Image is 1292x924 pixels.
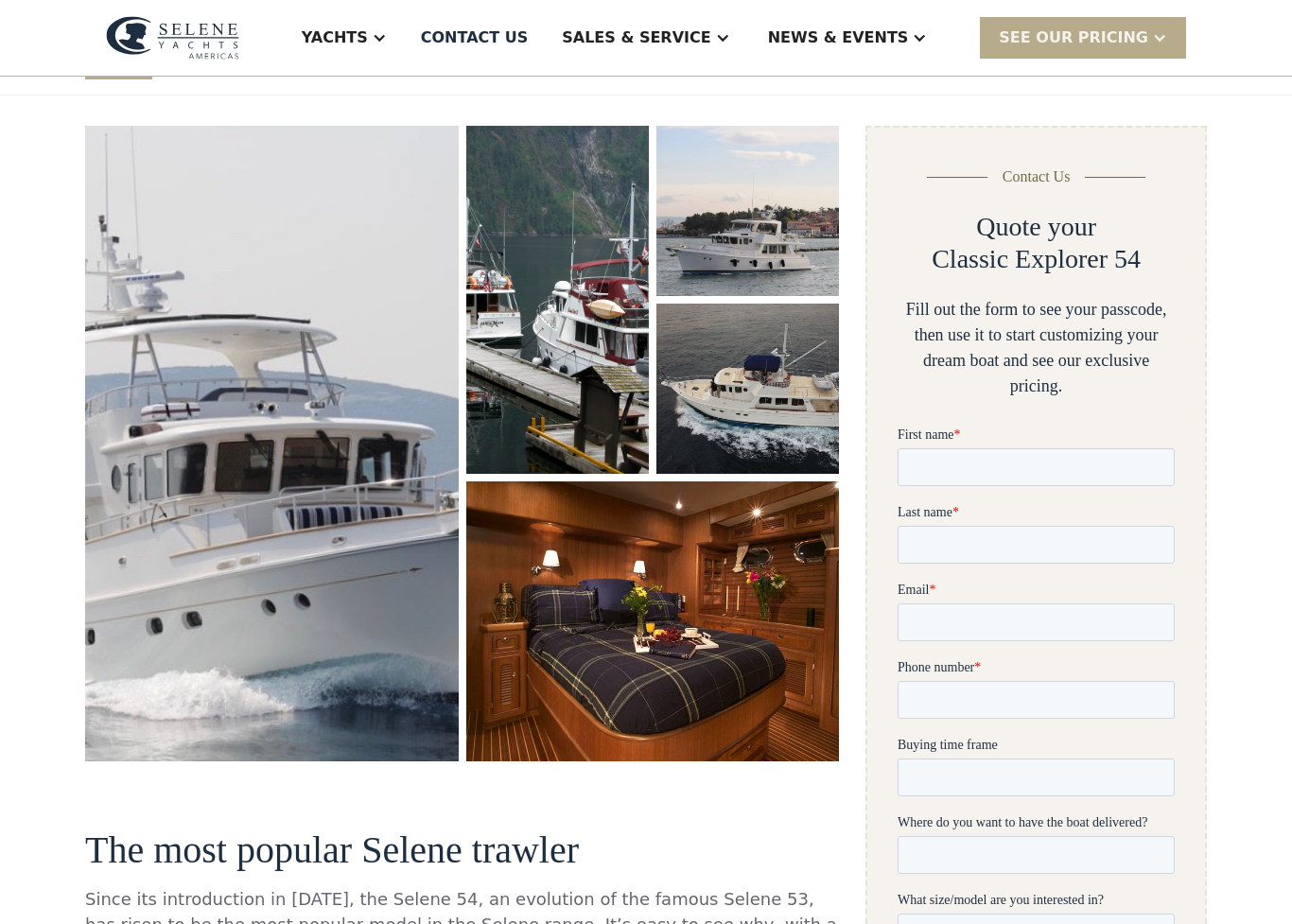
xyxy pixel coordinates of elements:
[999,26,1148,49] div: SEE Our Pricing
[421,26,529,49] div: Contact US
[466,481,840,761] img: 50 foot motor yacht
[980,17,1186,58] div: SEE Our Pricing
[2,664,273,714] span: Tick the box below to receive occasional updates, exclusive offers, and VIP access via text message.
[302,26,368,49] div: Yachts
[5,786,20,801] input: Yes, I'd like to receive SMS updates.Reply STOP to unsubscribe at any time.
[2,726,256,759] span: We respect your time - only the good stuff, never spam.
[562,26,710,49] div: Sales & Service
[656,126,839,296] a: open lightbox
[5,790,260,821] span: Reply STOP to unsubscribe at any time.
[466,481,840,761] a: open lightbox
[5,848,20,863] input: I want to subscribe to your Newsletter.Unsubscribe any time by clicking the link at the bottom of...
[656,304,839,474] a: open lightbox
[5,852,176,883] strong: I want to subscribe to your Newsletter.
[656,126,839,296] img: 50 foot motor yacht
[898,297,1175,399] div: Fill out the form to see your passcode, then use it to start customizing your dream boat and see ...
[106,16,239,60] img: logo
[768,26,909,49] div: News & EVENTS
[25,790,229,804] strong: Yes, I'd like to receive SMS updates.
[85,126,459,761] img: 50 foot motor yacht
[932,243,1141,275] h2: Classic Explorer 54
[976,211,1096,243] h2: Quote your
[1003,166,1071,188] div: Contact Us
[466,126,649,474] img: 50 foot motor yacht
[85,126,459,761] a: open lightbox
[656,304,839,474] img: 50 foot motor yacht
[5,852,265,900] span: Unsubscribe any time by clicking the link at the bottom of any message
[85,829,839,871] h3: The most popular Selene trawler
[466,126,649,474] a: open lightbox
